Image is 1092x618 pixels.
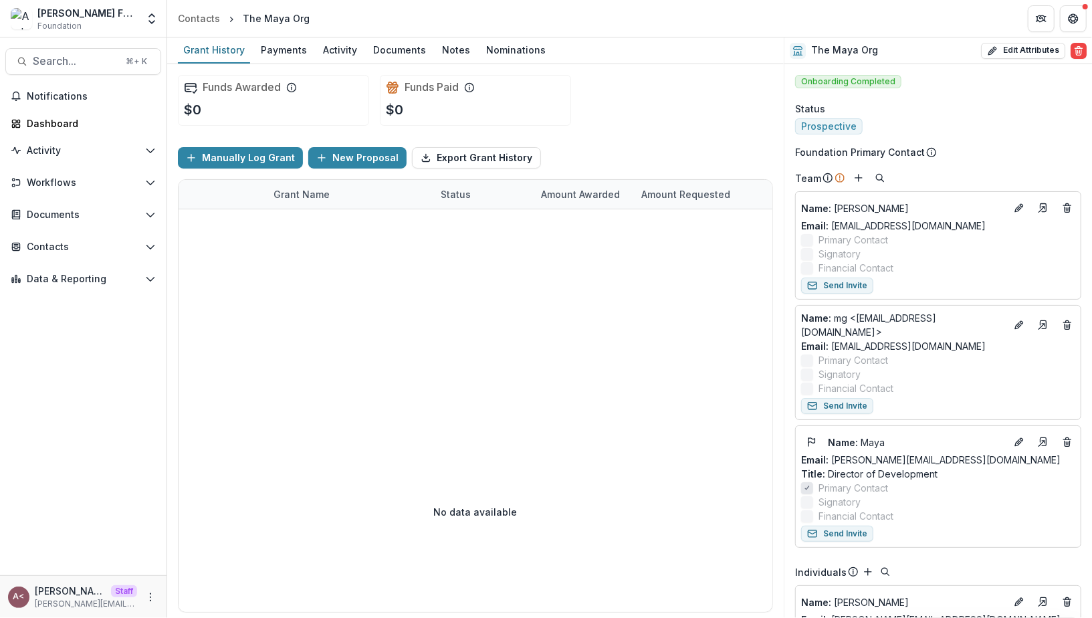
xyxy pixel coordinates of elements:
button: Edit [1011,317,1027,333]
a: Name: Maya [828,435,1006,449]
span: Financial Contact [818,381,893,395]
a: Payments [255,37,312,64]
div: Andrew Clegg <andrew@trytemelio.com> [13,593,25,601]
div: Grant Name [265,180,433,209]
button: Search [877,564,893,580]
div: Amount Awarded [533,180,633,209]
a: Email: [PERSON_NAME][EMAIL_ADDRESS][DOMAIN_NAME] [801,453,1061,467]
span: Workflows [27,177,140,189]
a: Name: mg <[EMAIL_ADDRESS][DOMAIN_NAME]> [801,311,1006,339]
p: Director of Development [801,467,1075,481]
button: Open Contacts [5,236,161,257]
span: Signatory [818,247,861,261]
button: Partners [1028,5,1055,32]
button: Edit Attributes [981,43,1065,59]
button: Manually Log Grant [178,147,303,169]
button: Notifications [5,86,161,107]
button: Add [860,564,876,580]
span: Onboarding Completed [795,75,901,88]
span: Primary Contact [818,353,888,367]
p: [PERSON_NAME] [801,201,1006,215]
div: Contacts [178,11,220,25]
button: Search... [5,48,161,75]
a: Contacts [173,9,225,28]
span: Contacts [27,241,140,253]
button: Edit [1011,594,1027,610]
a: Name: [PERSON_NAME] [801,201,1006,215]
a: Go to contact [1032,314,1054,336]
div: Payments [255,40,312,60]
div: Amount Awarded [533,187,628,201]
p: [PERSON_NAME] <[PERSON_NAME][EMAIL_ADDRESS][DOMAIN_NAME]> [35,584,106,598]
button: Deletes [1059,317,1075,333]
span: Name : [801,312,831,324]
a: Grant History [178,37,250,64]
span: Email: [801,220,829,231]
a: Notes [437,37,475,64]
img: Andrew Foundation [11,8,32,29]
span: Search... [33,55,118,68]
span: Name : [801,597,831,608]
h2: Funds Awarded [203,81,281,94]
button: Edit [1011,434,1027,450]
span: Activity [27,145,140,157]
button: Send Invite [801,278,873,294]
div: Notes [437,40,475,60]
span: Notifications [27,91,156,102]
button: Deletes [1059,200,1075,216]
div: Grant History [178,40,250,60]
p: Individuals [795,565,847,579]
button: Open Data & Reporting [5,268,161,290]
button: Open entity switcher [142,5,161,32]
div: Status [433,180,533,209]
span: Title : [801,468,825,480]
span: Primary Contact [818,233,888,247]
div: Documents [368,40,431,60]
span: Primary Contact [818,481,888,495]
a: Go to contact [1032,431,1054,453]
p: $0 [184,100,201,120]
a: Email: [EMAIL_ADDRESS][DOMAIN_NAME] [801,219,986,233]
h2: Funds Paid [405,81,459,94]
p: Foundation Primary Contact [795,145,925,159]
h2: The Maya Org [811,45,878,56]
p: Team [795,171,821,185]
span: Email: [801,454,829,466]
button: Open Documents [5,204,161,225]
a: Go to contact [1032,197,1054,219]
span: Name : [828,437,858,448]
button: Edit [1011,200,1027,216]
a: Documents [368,37,431,64]
button: Open Activity [5,140,161,161]
button: Delete [1071,43,1087,59]
span: Signatory [818,367,861,381]
span: Financial Contact [818,261,893,275]
nav: breadcrumb [173,9,315,28]
p: No data available [434,505,518,519]
button: More [142,589,158,605]
div: Grant Name [265,187,338,201]
p: $0 [386,100,403,120]
div: Nominations [481,40,551,60]
div: The Maya Org [243,11,310,25]
button: Send Invite [801,526,873,542]
span: Foundation [37,20,82,32]
div: Dashboard [27,116,150,130]
p: mg <[EMAIL_ADDRESS][DOMAIN_NAME]> [801,311,1006,339]
p: Staff [111,585,137,597]
button: Flag [801,431,823,453]
span: Signatory [818,495,861,509]
button: New Proposal [308,147,407,169]
button: Send Invite [801,398,873,414]
div: Amount Requested [633,187,738,201]
p: Maya [828,435,1006,449]
span: Data & Reporting [27,274,140,285]
button: Get Help [1060,5,1087,32]
a: Activity [318,37,362,64]
button: Deletes [1059,594,1075,610]
p: [PERSON_NAME][EMAIL_ADDRESS][DOMAIN_NAME] [35,598,137,610]
span: Status [795,102,825,116]
span: Financial Contact [818,509,893,523]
